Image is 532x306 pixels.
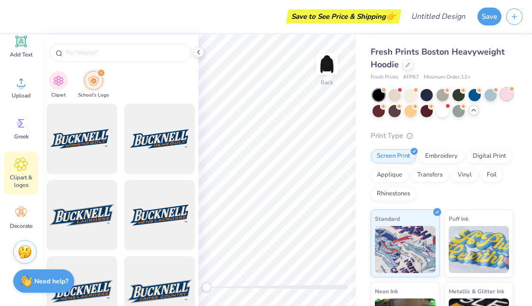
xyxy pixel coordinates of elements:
[449,214,468,224] span: Puff Ink
[321,78,333,87] div: Back
[424,73,471,81] span: Minimum Order: 12 +
[449,226,509,273] img: Puff Ink
[51,92,66,99] span: Clipart
[375,286,398,296] span: Neon Ink
[34,277,68,286] strong: Need help?
[6,174,37,189] span: Clipart & logos
[10,222,32,230] span: Decorate
[53,75,64,86] img: Clipart Image
[318,55,336,73] img: Back
[14,133,29,140] span: Greek
[202,282,211,292] div: Accessibility label
[481,168,503,182] div: Foil
[411,168,449,182] div: Transfers
[12,92,31,99] span: Upload
[371,73,398,81] span: Fresh Prints
[49,71,68,99] button: filter button
[467,149,512,163] div: Digital Print
[371,46,505,70] span: Fresh Prints Boston Heavyweight Hoodie
[449,286,504,296] span: Metallic & Glitter Ink
[386,10,396,22] span: 👉
[371,130,513,141] div: Print Type
[78,92,109,99] span: School's Logo
[404,7,473,26] input: Untitled Design
[288,9,399,24] div: Save to See Price & Shipping
[477,8,501,25] button: Save
[375,226,436,273] img: Standard
[65,48,185,57] input: Try "WashU"
[375,214,400,224] span: Standard
[371,149,416,163] div: Screen Print
[403,73,419,81] span: # FP87
[371,187,416,201] div: Rhinestones
[10,51,32,58] span: Add Text
[49,71,68,99] div: filter for Clipart
[78,71,109,99] button: filter button
[452,168,478,182] div: Vinyl
[419,149,464,163] div: Embroidery
[88,75,99,86] img: School's Logo Image
[371,168,408,182] div: Applique
[78,71,109,99] div: filter for School's Logo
